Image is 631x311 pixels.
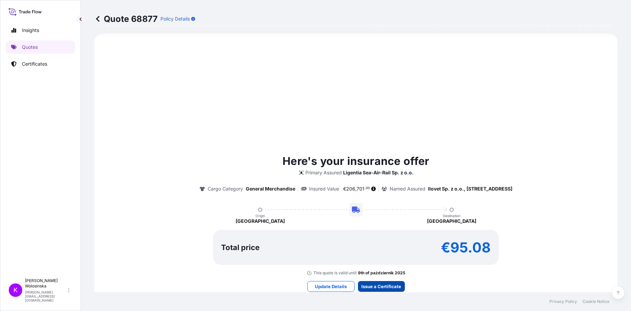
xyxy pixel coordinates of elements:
[443,214,460,218] p: Destination
[94,13,158,24] p: Quote 68877
[6,24,75,37] a: Insights
[441,242,491,253] p: €95.08
[358,281,405,292] button: Issue a Certificate
[221,244,260,251] p: Total price
[357,186,364,191] span: 701
[366,187,370,189] span: 00
[305,169,342,176] p: Primary Assured
[428,185,512,192] p: Ilovet Sp. z o.o., [STREET_ADDRESS]
[361,283,401,290] p: Issue a Certificate
[25,290,67,302] p: [PERSON_NAME][EMAIL_ADDRESS][DOMAIN_NAME]
[236,218,285,224] p: [GEOGRAPHIC_DATA]
[343,169,414,176] p: Ligentia Sea-Air-Rail Sp. z o.o.
[582,299,609,304] a: Cookie Notice
[246,185,295,192] p: General Merchandise
[549,299,577,304] a: Privacy Policy
[6,57,75,71] a: Certificates
[22,27,39,34] p: Insights
[355,186,357,191] span: ,
[307,281,355,292] button: Update Details
[427,218,476,224] p: [GEOGRAPHIC_DATA]
[358,270,405,276] p: 9th of październik 2025
[315,283,347,290] p: Update Details
[208,185,243,192] p: Cargo Category
[346,186,355,191] span: 206
[6,40,75,54] a: Quotes
[25,278,67,289] p: [PERSON_NAME] Wolosinska
[22,61,47,67] p: Certificates
[365,187,366,189] span: .
[343,186,346,191] span: €
[160,15,190,22] p: Policy Details
[13,287,18,293] span: K
[390,185,425,192] p: Named Assured
[309,185,339,192] p: Insured Value
[256,214,265,218] p: Origin
[282,153,429,169] p: Here's your insurance offer
[313,270,357,276] p: This quote is valid until
[22,44,38,50] p: Quotes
